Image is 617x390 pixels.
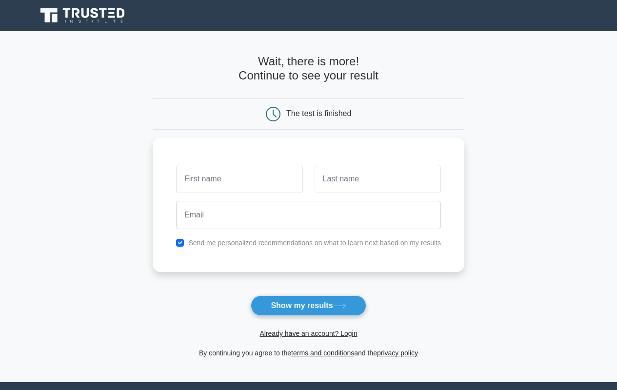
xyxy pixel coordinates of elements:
[147,347,470,359] div: By continuing you agree to the and the
[176,165,302,193] input: First name
[286,109,351,117] div: The test is finished
[176,201,441,229] input: Email
[315,165,441,193] input: Last name
[153,55,464,83] h4: Wait, there is more! Continue to see your result
[251,295,366,316] button: Show my results
[291,349,354,357] a: terms and conditions
[188,239,441,247] label: Send me personalized recommendations on what to learn next based on my results
[377,349,418,357] a: privacy policy
[259,330,357,337] a: Already have an account? Login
